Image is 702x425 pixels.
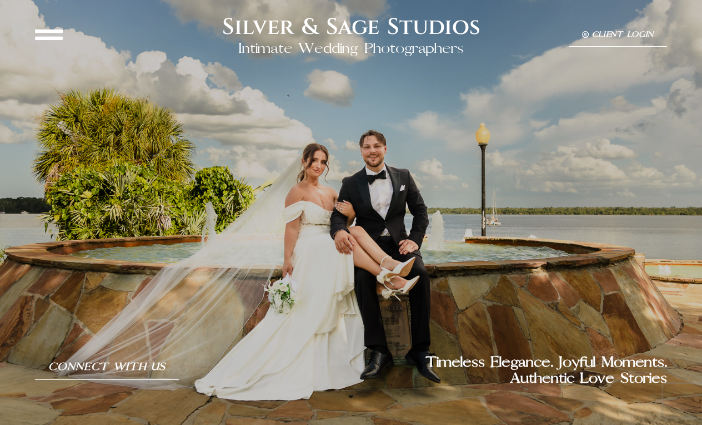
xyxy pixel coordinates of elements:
h2: Intimate Wedding Photographers [238,41,464,57]
span: Client Login [592,31,654,39]
a: Client Login [569,24,667,46]
h2: Silver & Sage Studios [222,14,480,41]
a: Connect With Us [35,354,179,380]
h2: Timeless Elegance. Joyful Moments. Authentic Love Stories [351,354,667,387]
span: Connect With Us [48,361,166,373]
